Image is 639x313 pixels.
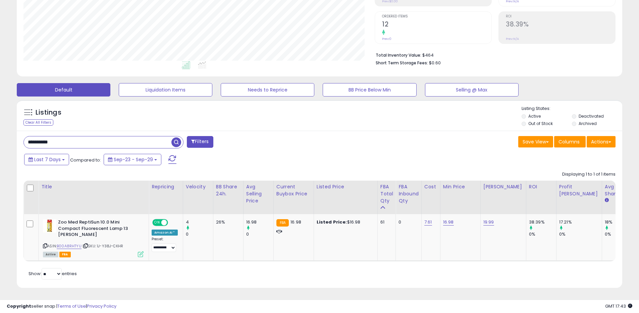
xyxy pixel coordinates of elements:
div: Listed Price [317,183,375,190]
div: FBA inbound Qty [398,183,419,204]
span: 16.98 [290,219,301,225]
button: Needs to Reprice [221,83,314,97]
div: 61 [380,219,391,225]
a: B00A8RHTYU [57,243,82,249]
div: 0 [186,231,213,237]
div: Displaying 1 to 1 of 1 items [562,171,616,178]
div: ROI [529,183,553,190]
div: 26% [216,219,238,225]
b: Zoo Med ReptiSun 10.0 Mini Compact Fluorescent Lamp 13 [PERSON_NAME] [58,219,140,240]
b: Short Term Storage Fees: [376,60,428,66]
button: Save View [518,136,553,147]
button: Last 7 Days [24,154,69,165]
span: ON [153,220,161,226]
span: 2025-10-7 17:43 GMT [605,303,632,309]
span: FBA [59,252,71,257]
a: 7.61 [424,219,432,226]
b: Total Inventory Value: [376,52,421,58]
div: 16.98 [246,219,273,225]
label: Deactivated [579,113,604,119]
div: FBA Total Qty [380,183,393,204]
small: Prev: N/A [506,37,519,41]
div: Min Price [443,183,478,190]
a: 19.99 [483,219,494,226]
div: Current Buybox Price [276,183,311,197]
div: Amazon AI * [152,230,178,236]
div: 4 [186,219,213,225]
div: BB Share 24h. [216,183,241,197]
span: | SKU: 1J-Y38J-CKHR [83,243,123,249]
label: Out of Stock [528,121,553,126]
button: Selling @ Max [425,83,519,97]
button: Filters [187,136,213,148]
div: 17.21% [559,219,602,225]
h2: 38.39% [506,20,615,29]
li: $464 [376,51,610,59]
button: Liquidation Items [119,83,212,97]
h5: Listings [36,108,61,117]
div: ASIN: [43,219,144,256]
small: Avg BB Share. [605,197,609,203]
span: ROI [506,15,615,18]
span: $0.60 [429,60,441,66]
div: Title [41,183,146,190]
span: Columns [558,138,580,145]
div: Profit [PERSON_NAME] [559,183,599,197]
div: Preset: [152,237,178,252]
span: Compared to: [70,157,101,163]
span: OFF [167,220,178,226]
small: FBA [276,219,289,227]
div: 18% [605,219,632,225]
span: Last 7 Days [34,156,61,163]
p: Listing States: [522,106,622,112]
span: Ordered Items [382,15,491,18]
img: 41GYkB-LF6L._SL40_.jpg [43,219,56,233]
div: 0% [559,231,602,237]
div: Repricing [152,183,180,190]
button: Actions [587,136,616,147]
div: Cost [424,183,437,190]
div: Velocity [186,183,210,190]
div: 0 [398,219,416,225]
div: $16.98 [317,219,372,225]
strong: Copyright [7,303,31,309]
button: Default [17,83,110,97]
label: Archived [579,121,597,126]
span: Sep-23 - Sep-29 [114,156,153,163]
button: BB Price Below Min [323,83,416,97]
a: 16.98 [443,219,454,226]
div: [PERSON_NAME] [483,183,523,190]
div: 0% [605,231,632,237]
label: Active [528,113,541,119]
button: Sep-23 - Sep-29 [104,154,161,165]
div: seller snap | | [7,303,116,310]
div: 38.39% [529,219,556,225]
a: Terms of Use [57,303,86,309]
span: All listings currently available for purchase on Amazon [43,252,58,257]
div: 0% [529,231,556,237]
button: Columns [554,136,586,147]
small: Prev: 0 [382,37,391,41]
div: Clear All Filters [23,119,53,126]
div: Avg Selling Price [246,183,271,204]
a: Privacy Policy [87,303,116,309]
div: 0 [246,231,273,237]
b: Listed Price: [317,219,347,225]
span: Show: entries [29,270,77,277]
div: Avg BB Share [605,183,629,197]
h2: 12 [382,20,491,29]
